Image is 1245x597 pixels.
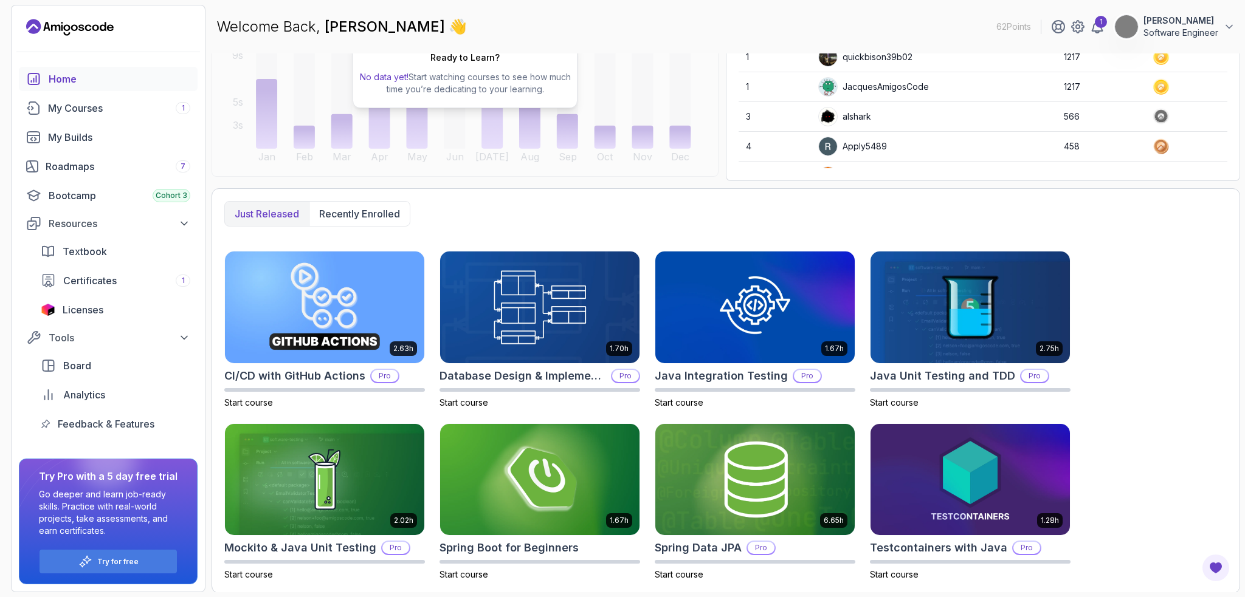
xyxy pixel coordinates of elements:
a: Mockito & Java Unit Testing card2.02hMockito & Java Unit TestingProStart course [224,423,425,581]
td: 4 [739,132,810,162]
p: 1.28h [1041,516,1059,525]
h2: Spring Data JPA [655,539,742,556]
a: bootcamp [19,183,198,208]
span: Start course [655,397,703,408]
img: default monster avatar [819,78,837,96]
button: Just released [225,202,309,226]
h2: Spring Boot for Beginners [440,539,579,556]
span: Textbook [63,244,107,259]
img: CI/CD with GitHub Actions card [225,251,424,363]
a: feedback [33,412,198,436]
img: user profile image [1115,15,1138,38]
span: Board [63,358,91,373]
button: Recently enrolled [309,202,410,226]
p: 1.70h [610,344,629,353]
img: Java Integration Testing card [655,251,855,363]
div: Apply5489 [818,137,887,156]
td: 566 [1057,102,1145,132]
p: Just released [235,206,299,221]
p: Pro [612,370,639,382]
h2: Database Design & Implementation [440,367,606,384]
span: Start course [655,569,703,579]
a: Landing page [26,18,114,37]
img: user profile image [819,167,837,185]
p: Pro [748,542,774,554]
button: Open Feedback Button [1201,553,1230,582]
a: Testcontainers with Java card1.28hTestcontainers with JavaProStart course [870,423,1071,581]
div: Home [49,72,190,86]
a: textbook [33,239,198,264]
img: Database Design & Implementation card [440,251,640,363]
img: Testcontainers with Java card [871,424,1070,536]
span: Feedback & Features [58,417,154,431]
td: 1 [739,43,810,72]
h2: Testcontainers with Java [870,539,1007,556]
span: Cohort 3 [156,191,187,200]
a: board [33,353,198,378]
span: 7 [181,162,185,171]
span: Start course [224,397,273,408]
img: Mockito & Java Unit Testing card [225,424,424,536]
img: Java Unit Testing and TDD card [871,251,1070,363]
div: Roadmaps [46,159,190,174]
div: Tools [49,330,190,345]
p: 62 Points [996,21,1031,33]
a: home [19,67,198,91]
td: 1217 [1057,72,1145,102]
p: Start watching courses to see how much time you’re dedicating to your learning. [358,71,572,95]
span: Start course [870,397,919,408]
td: 458 [1057,132,1145,162]
a: 1 [1090,19,1105,34]
button: user profile image[PERSON_NAME]Software Engineer [1114,15,1235,39]
p: [PERSON_NAME] [1143,15,1218,27]
p: Pro [382,542,409,554]
h2: Mockito & Java Unit Testing [224,539,376,556]
span: [PERSON_NAME] [325,18,449,35]
a: Java Unit Testing and TDD card2.75hJava Unit Testing and TDDProStart course [870,251,1071,409]
span: Certificates [63,273,117,288]
div: quickbison39b02 [818,47,912,67]
h2: Ready to Learn? [430,52,500,64]
div: My Builds [48,130,190,145]
span: 1 [182,103,185,113]
p: Pro [1013,542,1040,554]
div: Resources [49,216,190,231]
span: 1 [182,276,185,285]
img: Spring Data JPA card [655,424,855,536]
button: Resources [19,213,198,234]
p: Welcome Back, [216,17,467,36]
p: 1.67h [825,344,844,353]
p: 2.75h [1040,344,1059,353]
td: 1 [739,72,810,102]
p: Software Engineer [1143,27,1218,39]
a: analytics [33,383,198,407]
a: builds [19,125,198,149]
p: Pro [1021,370,1048,382]
span: Start course [224,569,273,579]
span: Start course [870,569,919,579]
a: CI/CD with GitHub Actions card2.63hCI/CD with GitHub ActionsProStart course [224,251,425,409]
img: user profile image [819,107,837,126]
a: licenses [33,298,198,322]
a: Java Integration Testing card1.67hJava Integration TestingProStart course [655,251,855,409]
span: No data yet! [360,72,409,82]
p: 2.02h [394,516,413,525]
img: Spring Boot for Beginners card [440,424,640,536]
span: Start course [440,569,488,579]
span: Licenses [63,302,103,317]
p: 1.67h [610,516,629,525]
h2: CI/CD with GitHub Actions [224,367,365,384]
p: Pro [371,370,398,382]
td: 337 [1057,162,1145,191]
img: user profile image [819,137,837,155]
h2: Java Unit Testing and TDD [870,367,1015,384]
span: Analytics [63,387,105,402]
button: Tools [19,327,198,349]
p: 2.63h [393,344,413,353]
div: wildmongoosefb425 [818,166,925,186]
a: certificates [33,268,198,293]
div: alshark [818,107,871,126]
a: Try for free [97,557,139,567]
div: My Courses [48,101,190,115]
